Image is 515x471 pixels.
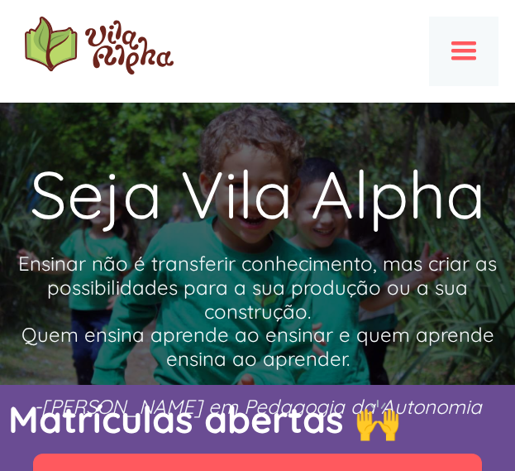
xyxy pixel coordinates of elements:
[429,17,498,86] div: menu
[25,17,174,74] img: logo Escola Vila Alpha
[17,252,498,419] p: Ensinar não é transferir conhecimento, mas criar as possibilidades para a sua produção ou a sua c...
[8,393,507,445] p: Matrículas abertas 🙌
[17,144,498,243] h1: Seja Vila Alpha
[17,17,174,74] a: home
